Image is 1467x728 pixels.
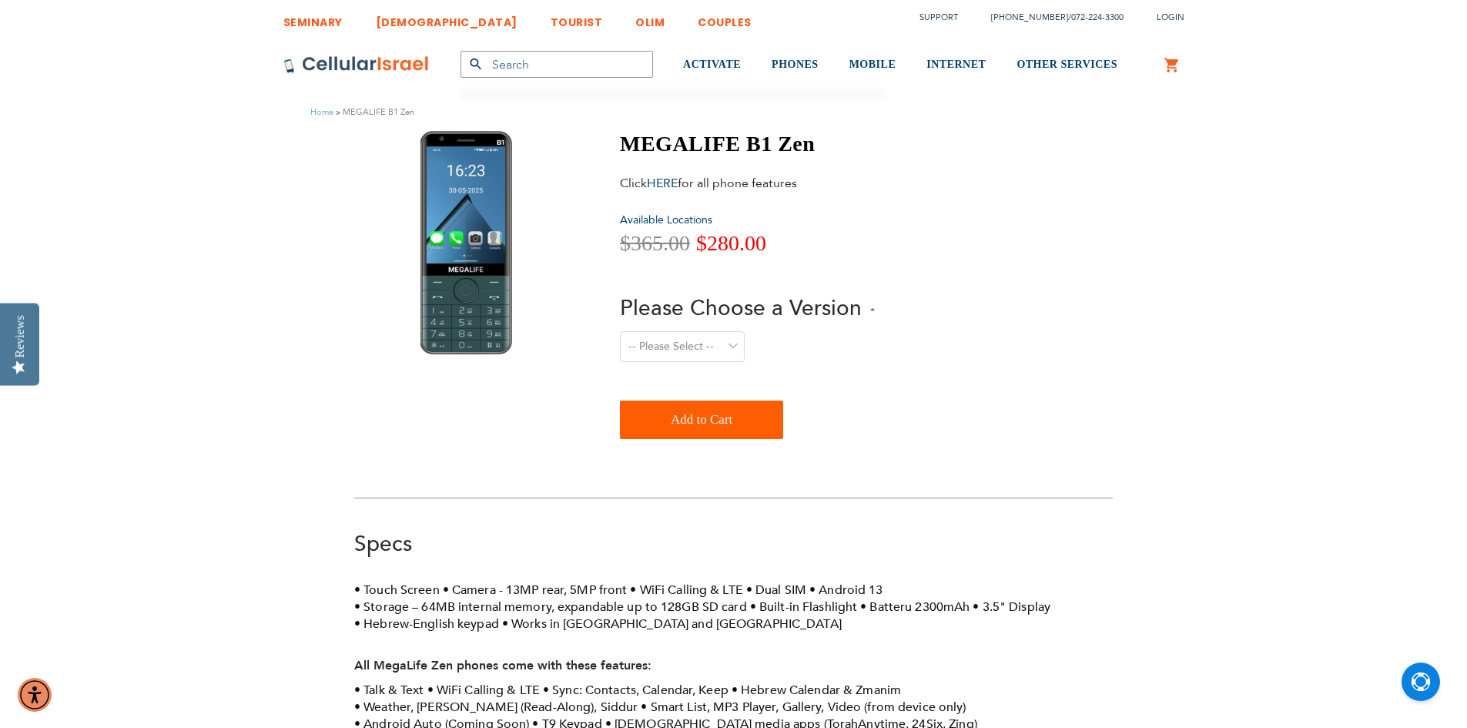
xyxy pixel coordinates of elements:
[283,4,343,32] a: SEMINARY
[461,51,653,78] input: Search
[926,36,986,94] a: INTERNET
[1071,12,1124,23] a: 072-224-3300
[620,213,712,227] a: Available Locations
[683,59,741,70] span: ACTIVATE
[354,699,638,716] li: Weather, [PERSON_NAME] (Read-Along), Siddur
[809,582,883,599] li: Android 13
[671,404,732,435] span: Add to Cart
[991,12,1068,23] a: [PHONE_NUMBER]
[543,682,728,699] li: Sync: Contacts, Calendar, Keep
[310,106,333,118] a: Home
[18,678,52,712] div: Accessibility Menu
[354,599,747,616] li: Storage – 64MB internal memory, expandable up to 128GB SD card
[772,36,819,94] a: PHONES
[354,616,499,632] li: Hebrew-English keypad
[620,231,690,255] span: $365.00
[1017,59,1117,70] span: OTHER SERVICES
[354,582,440,599] li: Touch Screen
[860,599,970,616] li: Batteru 2300mAh
[976,6,1124,29] li: /
[502,616,842,632] li: Works in [GEOGRAPHIC_DATA] and [GEOGRAPHIC_DATA]
[772,59,819,70] span: PHONES
[732,682,901,699] li: Hebrew Calendar & Zmanim
[354,657,651,674] strong: All MegaLife Zen phones come with these features:
[333,105,414,119] li: MEGALIFE B1 Zen
[354,682,424,699] li: Talk & Text
[647,175,678,192] a: HERE
[698,4,752,32] a: COUPLES
[354,529,412,559] a: Specs
[746,582,806,599] li: Dual SIM
[1157,12,1184,23] span: Login
[641,699,966,716] li: Smart List, MP3 Player, Gallery, Video (from device only)
[973,599,1050,616] li: 3.5" Display
[696,231,766,255] span: $280.00
[620,131,875,157] h1: MEGALIFE B1 Zen
[427,682,540,699] li: WiFi Calling & LTE
[551,4,603,32] a: TOURIST
[683,36,741,94] a: ACTIVATE
[630,582,742,599] li: WiFi Calling & LTE
[620,294,862,323] span: Please Choose a Version
[750,599,858,616] li: Built-in Flashlight
[919,12,958,23] a: Support
[376,4,517,32] a: [DEMOGRAPHIC_DATA]
[420,131,512,354] img: MEGALIFE B1 Zen
[849,59,896,70] span: MOBILE
[620,401,783,439] button: Add to Cart
[1017,36,1117,94] a: OTHER SERVICES
[635,4,665,32] a: OLIM
[849,36,896,94] a: MOBILE
[620,175,859,192] div: Click for all phone features
[13,315,27,357] div: Reviews
[283,55,430,74] img: Cellular Israel Logo
[443,582,628,599] li: Camera - 13MP rear, 5MP front
[926,59,986,70] span: INTERNET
